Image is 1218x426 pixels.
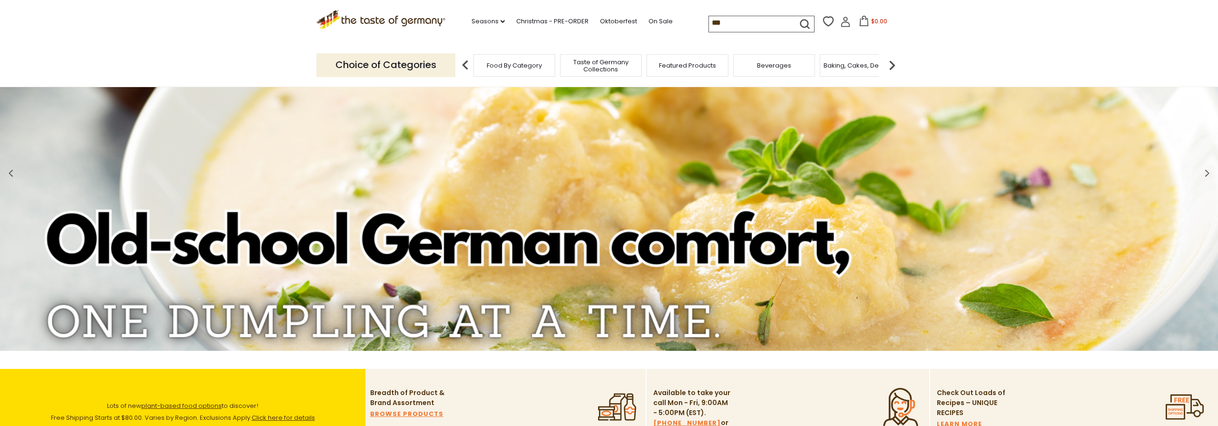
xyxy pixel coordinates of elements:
a: Baking, Cakes, Desserts [824,62,897,69]
p: Check Out Loads of Recipes – UNIQUE RECIPES [937,388,1006,418]
a: On Sale [648,16,673,27]
a: Featured Products [659,62,716,69]
img: previous arrow [456,56,475,75]
p: Breadth of Product & Brand Assortment [370,388,449,408]
a: Oktoberfest [600,16,637,27]
img: next arrow [883,56,902,75]
span: Lots of new to discover! Free Shipping Starts at $80.00. Varies by Region. Exclusions Apply. [51,401,315,422]
a: Christmas - PRE-ORDER [516,16,589,27]
a: BROWSE PRODUCTS [370,409,443,419]
button: $0.00 [853,16,893,30]
a: Seasons [471,16,505,27]
a: Click here for details [252,413,315,422]
p: Choice of Categories [316,53,455,77]
a: Beverages [757,62,791,69]
a: Food By Category [487,62,542,69]
a: Taste of Germany Collections [563,59,639,73]
a: plant-based food options [141,401,222,410]
span: $0.00 [871,17,887,25]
